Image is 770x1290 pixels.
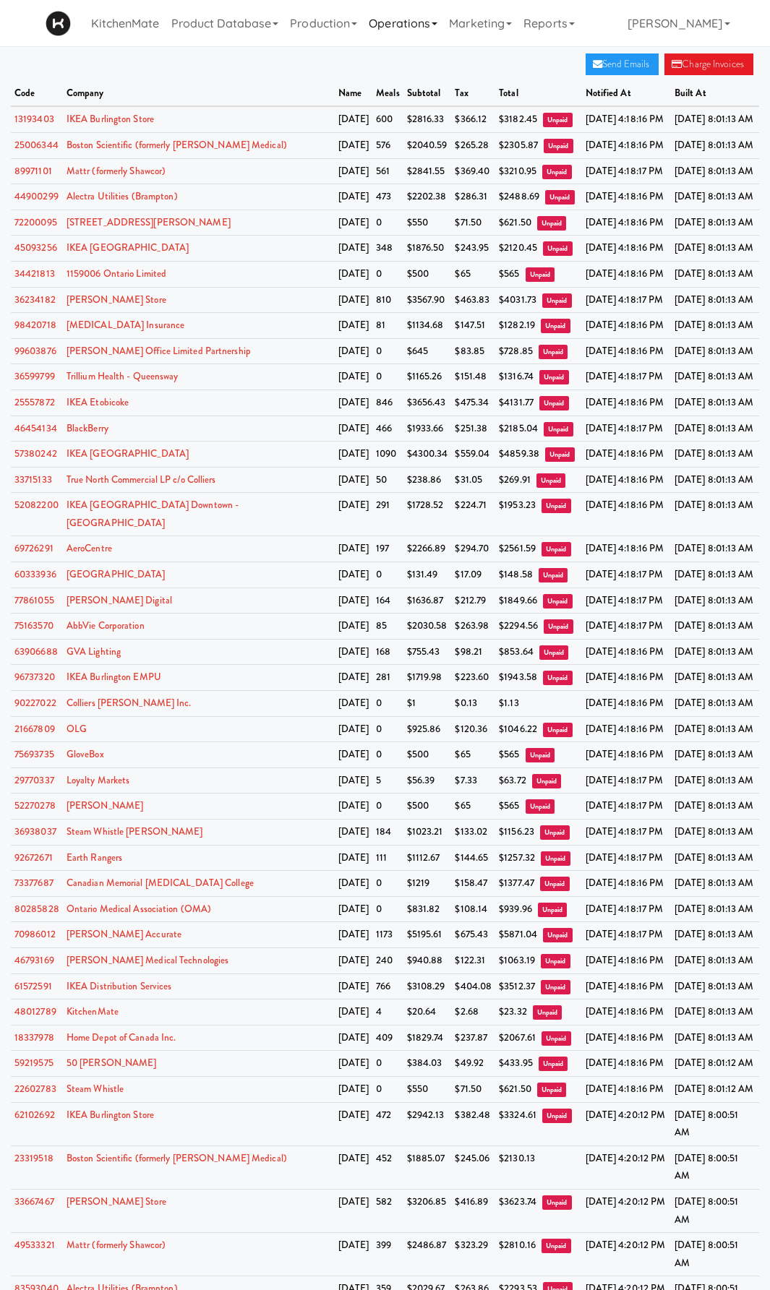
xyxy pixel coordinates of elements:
td: [DATE] 8:01:13 AM [671,184,759,210]
td: [DATE] 4:18:16 PM [582,493,671,536]
a: 96737320 [14,670,55,684]
td: [DATE] 4:18:17 PM [582,287,671,313]
a: 63906688 [14,645,58,658]
td: $2040.59 [403,132,452,158]
td: 5 [372,767,403,794]
a: Loyalty Markets [67,773,130,787]
td: $1719.98 [403,665,452,691]
a: 46793169 [14,953,54,967]
a: 61572591 [14,979,52,993]
td: $1165.26 [403,364,452,390]
td: 473 [372,184,403,210]
td: [DATE] 8:01:13 AM [671,742,759,768]
th: code [11,81,63,107]
td: [DATE] [335,132,373,158]
td: [DATE] 8:01:13 AM [671,416,759,442]
td: [DATE] [335,236,373,262]
a: 73377687 [14,876,54,890]
th: name [335,81,373,107]
td: [DATE] 8:01:13 AM [671,390,759,416]
td: 291 [372,493,403,536]
span: $2120.45 [499,241,537,254]
td: 846 [372,390,403,416]
td: [DATE] [335,390,373,416]
span: $1046.22 [499,722,537,736]
td: [DATE] 4:18:16 PM [582,210,671,236]
td: [DATE] 4:18:17 PM [582,562,671,588]
td: [DATE] 8:01:13 AM [671,467,759,493]
td: [DATE] [335,665,373,691]
td: $500 [403,261,452,287]
td: $263.98 [451,614,495,640]
a: AbbVie Corporation [67,619,145,632]
td: [DATE] 8:01:13 AM [671,639,759,665]
a: [PERSON_NAME] [67,799,143,812]
td: $3656.43 [403,390,452,416]
td: [DATE] 8:01:13 AM [671,236,759,262]
td: [DATE] 4:18:16 PM [582,442,671,468]
a: IKEA Etobicoke [67,395,129,409]
td: [DATE] 8:01:13 AM [671,261,759,287]
td: [DATE] 4:18:16 PM [582,716,671,742]
td: [DATE] 4:18:16 PM [582,184,671,210]
a: 48012789 [14,1005,56,1018]
td: $1876.50 [403,236,452,262]
td: $1 [403,691,452,717]
a: Steam Whistle [67,1082,124,1096]
th: meals [372,81,403,107]
a: KitchenMate [67,1005,119,1018]
span: Unpaid [526,267,555,282]
td: [DATE] 8:01:13 AM [671,588,759,614]
span: Unpaid [544,139,573,153]
a: [PERSON_NAME] Digital [67,593,172,607]
span: $728.85 [499,344,533,358]
td: $475.34 [451,390,495,416]
a: [PERSON_NAME] Medical Technologies [67,953,228,967]
span: Unpaid [542,293,572,308]
td: $71.50 [451,210,495,236]
td: [DATE] [335,158,373,184]
span: Unpaid [539,568,568,582]
td: [DATE] [335,588,373,614]
td: $2266.89 [403,536,452,562]
a: GVA Lighting [67,645,121,658]
a: 99603876 [14,344,56,358]
td: 810 [372,287,403,313]
a: IKEA Burlington Store [67,112,154,126]
td: [DATE] 8:01:13 AM [671,716,759,742]
span: $3182.45 [499,112,537,126]
a: IKEA Burlington Store [67,1108,154,1122]
td: [DATE] [335,184,373,210]
span: Unpaid [545,190,575,205]
th: total [495,81,581,107]
span: Unpaid [544,422,573,437]
a: 44900299 [14,189,59,203]
td: $369.40 [451,158,495,184]
a: AeroCentre [67,541,112,555]
span: $3210.95 [499,164,536,178]
td: 466 [372,416,403,442]
td: [DATE] 8:01:13 AM [671,665,759,691]
span: Unpaid [543,113,573,127]
a: 72200095 [14,215,57,229]
span: $1.13 [499,696,519,710]
td: [DATE] 4:18:16 PM [582,467,671,493]
a: Mattr (formerly Shawcor) [67,164,166,178]
td: 348 [372,236,403,262]
td: $238.86 [403,467,452,493]
td: $251.38 [451,416,495,442]
a: IKEA [GEOGRAPHIC_DATA] [67,447,189,460]
a: 22602783 [14,1082,56,1096]
a: 69726291 [14,541,54,555]
a: [PERSON_NAME] Office Limited Partnership [67,344,251,358]
td: 168 [372,639,403,665]
a: Charge Invoices [664,53,753,75]
span: $565 [499,747,519,761]
td: $645 [403,338,452,364]
td: 0 [372,338,403,364]
a: [PERSON_NAME] Store [67,293,166,306]
td: [DATE] [335,639,373,665]
td: [DATE] 4:18:16 PM [582,261,671,287]
td: 81 [372,313,403,339]
td: 576 [372,132,403,158]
